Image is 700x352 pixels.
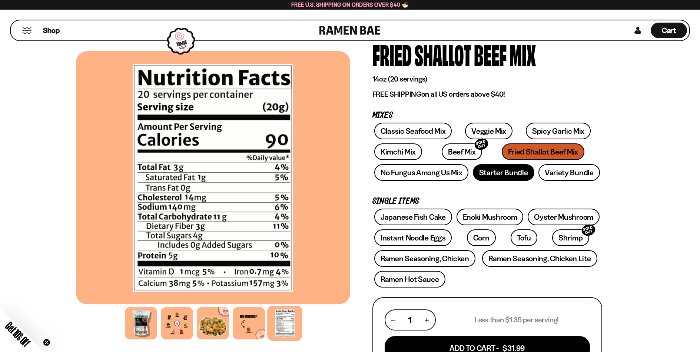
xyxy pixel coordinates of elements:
[552,229,589,246] a: ShrimpSOLD OUT
[465,123,512,139] a: Veggie Mix
[408,315,411,325] span: 1
[374,143,422,160] a: Kimchi Mix
[510,40,536,68] div: Mix
[374,229,452,246] a: Instant Noodle Eggs
[511,229,537,246] a: Tofu
[473,137,490,152] div: SOLD OUT
[526,123,591,139] a: Spicy Garlic Mix
[3,320,32,349] span: Get 10% Off
[372,198,602,205] p: Single Items
[43,23,60,38] a: Shop
[22,27,32,34] button: Mobile Menu Trigger
[372,40,412,68] div: Fried
[473,164,534,181] a: Starter Bundle
[291,1,409,8] span: Free U.S. Shipping on Orders over $40 🍜
[374,123,452,139] a: Classic Seafood Mix
[467,229,496,246] a: Corn
[372,90,421,99] strong: FREE SHIPPING
[43,339,50,346] button: Close teaser
[43,26,60,36] span: Shop
[372,90,602,99] p: on all US orders above $40!
[374,271,445,288] a: Ramen Hot Sauce
[528,209,600,225] a: Oyster Mushroom
[374,209,452,225] a: Japanese Fish Cake
[374,164,468,181] a: No Fungus Among Us Mix
[372,112,602,119] p: Mixes
[651,20,687,40] a: Cart
[538,164,600,181] a: Variety Bundle
[580,223,597,238] div: SOLD OUT
[372,74,602,84] p: 14oz (20 servings)
[415,40,471,68] div: Shallot
[442,143,482,160] a: Beef MixSOLD OUT
[474,40,507,68] div: Beef
[475,315,559,325] p: Less than $1.35 per serving!
[662,26,676,35] span: Cart
[374,250,475,267] a: Ramen Seasoning, Chicken
[482,250,597,267] a: Ramen Seasoning, Chicken Lite
[457,209,524,225] a: Enoki Mushroom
